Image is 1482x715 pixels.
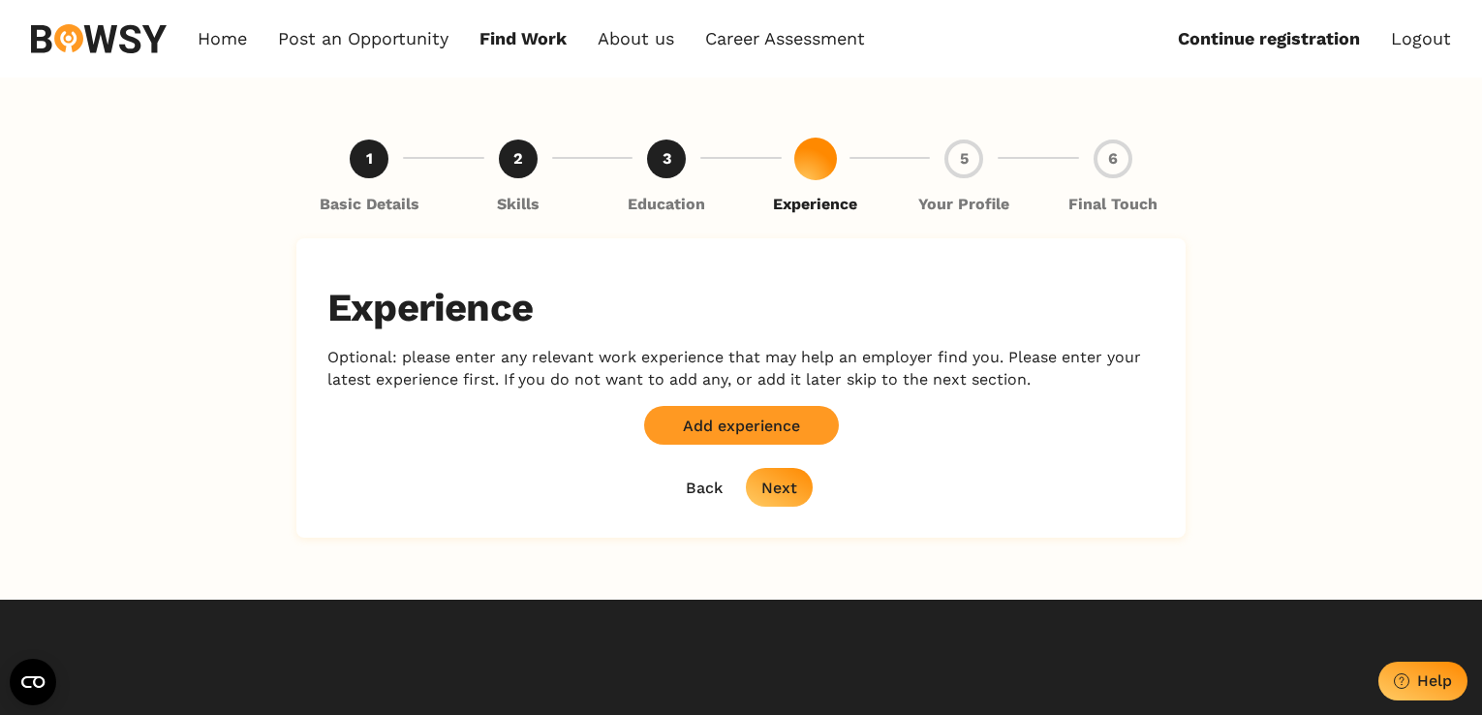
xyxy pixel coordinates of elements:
[327,285,1155,331] h2: Experience
[31,24,167,53] img: svg%3e
[761,479,797,497] div: Next
[1378,662,1467,700] button: Help
[628,194,705,215] p: Education
[746,468,813,507] button: Next
[1068,194,1158,215] p: Final Touch
[683,417,800,435] div: Add experience
[10,659,56,705] button: Open CMP widget
[1417,671,1452,690] div: Help
[773,194,857,215] p: Experience
[320,194,419,215] p: Basic Details
[796,140,835,178] div: 4
[705,28,865,49] a: Career Assessment
[499,140,538,178] div: 2
[944,140,983,178] div: 5
[198,28,247,49] a: Home
[670,468,738,507] button: Back
[350,140,388,178] div: 1
[647,140,686,178] div: 3
[327,347,1155,390] p: Optional: please enter any relevant work experience that may help an employer find you. Please en...
[1178,28,1360,49] a: Continue registration
[686,479,723,497] div: Back
[497,194,540,215] p: Skills
[1094,140,1132,178] div: 6
[918,194,1009,215] p: Your Profile
[1391,28,1451,49] a: Logout
[644,406,839,445] button: Add experience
